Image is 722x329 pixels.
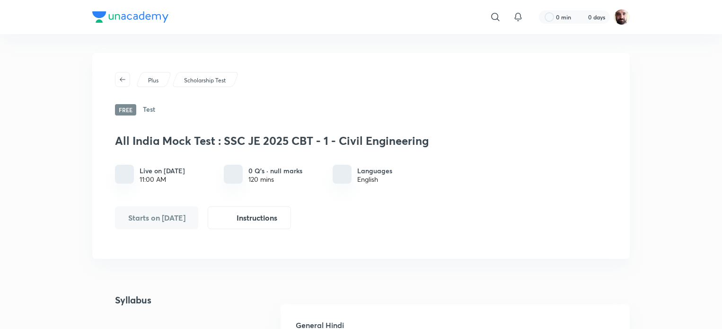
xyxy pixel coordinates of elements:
[208,206,291,229] button: Instructions
[577,12,586,22] img: streak
[221,212,233,223] img: instruction
[148,76,158,85] p: Plus
[337,169,347,179] img: languages
[248,166,302,176] h6: 0 Q’s · null marks
[147,76,160,85] a: Plus
[357,166,392,176] h6: Languages
[614,9,630,25] img: Devendra BHARDWAJ
[140,176,185,183] div: 11:00 AM
[437,116,607,239] img: default
[143,104,155,116] h6: Test
[140,166,185,176] h6: Live on [DATE]
[115,104,136,116] span: Free
[184,76,226,85] p: Scholarship Test
[183,76,228,85] a: Scholarship Test
[120,169,129,179] img: timing
[115,206,198,229] button: Starts on Oct 5
[357,176,392,183] div: English
[228,169,239,180] img: quiz info
[248,176,302,183] div: 120 mins
[115,134,432,148] h3: All India Mock Test : SSC JE 2025 CBT - 1 - Civil Engineering
[92,11,168,23] img: Company Logo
